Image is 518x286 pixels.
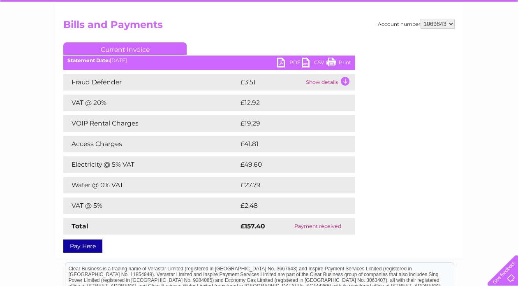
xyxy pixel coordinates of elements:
td: £49.60 [238,156,339,173]
a: Current Invoice [63,42,187,55]
a: Energy [394,35,412,41]
td: £27.79 [238,177,338,193]
td: £2.48 [238,198,336,214]
a: Log out [491,35,510,41]
b: Statement Date: [67,57,110,63]
td: £41.81 [238,136,337,152]
a: Telecoms [417,35,442,41]
a: Water [373,35,389,41]
td: VOIP Rental Charges [63,115,238,132]
div: [DATE] [63,58,355,63]
td: Electricity @ 5% VAT [63,156,238,173]
a: Pay Here [63,239,102,253]
a: PDF [277,58,302,70]
td: £3.51 [238,74,304,91]
td: VAT @ 20% [63,95,238,111]
td: £12.92 [238,95,338,111]
a: Print [326,58,351,70]
td: Payment received [280,218,355,235]
td: VAT @ 5% [63,198,238,214]
a: CSV [302,58,326,70]
td: Fraud Defender [63,74,238,91]
td: £19.29 [238,115,338,132]
strong: £157.40 [240,222,265,230]
td: Show details [304,74,355,91]
div: Clear Business is a trading name of Verastar Limited (registered in [GEOGRAPHIC_DATA] No. 3667643... [65,5,454,40]
td: Water @ 0% VAT [63,177,238,193]
div: Account number [378,19,455,29]
strong: Total [72,222,88,230]
h2: Bills and Payments [63,19,455,35]
a: 0333 014 3131 [363,4,420,14]
img: logo.png [18,21,60,47]
a: Contact [463,35,483,41]
a: Blog [446,35,458,41]
td: Access Charges [63,136,238,152]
